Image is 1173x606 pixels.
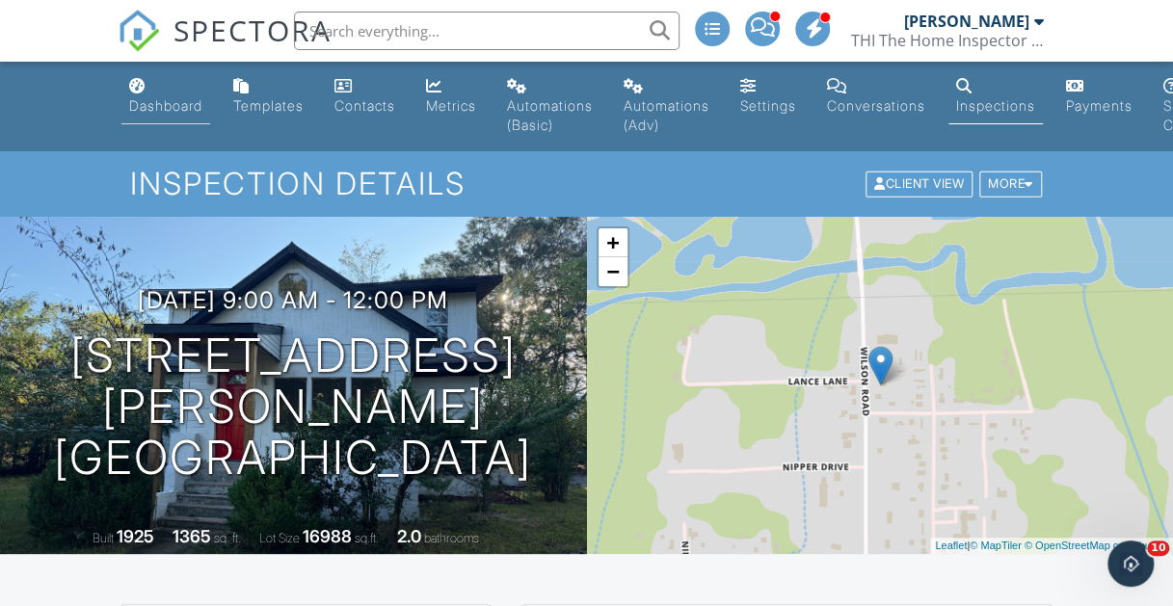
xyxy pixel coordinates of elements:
[130,167,1044,200] h1: Inspection Details
[499,69,600,144] a: Automations (Basic)
[935,540,967,551] a: Leaflet
[599,257,627,286] a: Zoom out
[259,531,300,545] span: Lot Size
[903,12,1028,31] div: [PERSON_NAME]
[118,26,332,66] a: SPECTORA
[129,97,202,114] div: Dashboard
[956,97,1035,114] div: Inspections
[507,97,593,133] div: Automations (Basic)
[624,97,709,133] div: Automations (Adv)
[334,97,395,114] div: Contacts
[1066,97,1133,114] div: Payments
[1025,540,1168,551] a: © OpenStreetMap contributors
[864,175,977,190] a: Client View
[1058,69,1140,124] a: Payments
[866,171,973,198] div: Client View
[355,531,379,545] span: sq.ft.
[616,69,717,144] a: Automations (Advanced)
[118,10,160,52] img: The Best Home Inspection Software - Spectora
[424,531,479,545] span: bathrooms
[138,287,448,313] h3: [DATE] 9:00 am - 12:00 pm
[426,97,476,114] div: Metrics
[173,526,211,546] div: 1365
[121,69,210,124] a: Dashboard
[418,69,484,124] a: Metrics
[327,69,403,124] a: Contacts
[733,69,804,124] a: Settings
[948,69,1043,124] a: Inspections
[397,526,421,546] div: 2.0
[740,97,796,114] div: Settings
[303,526,352,546] div: 16988
[173,10,332,50] span: SPECTORA
[117,526,154,546] div: 1925
[979,171,1042,198] div: More
[819,69,933,124] a: Conversations
[970,540,1022,551] a: © MapTiler
[827,97,925,114] div: Conversations
[930,538,1173,554] div: |
[31,330,556,483] h1: [STREET_ADDRESS][PERSON_NAME] [GEOGRAPHIC_DATA]
[1107,540,1154,587] iframe: Intercom live chat
[1147,540,1169,556] span: 10
[233,97,304,114] div: Templates
[294,12,680,50] input: Search everything...
[226,69,311,124] a: Templates
[214,531,241,545] span: sq. ft.
[850,31,1043,50] div: THI The Home Inspector LLC
[93,531,114,545] span: Built
[599,228,627,257] a: Zoom in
